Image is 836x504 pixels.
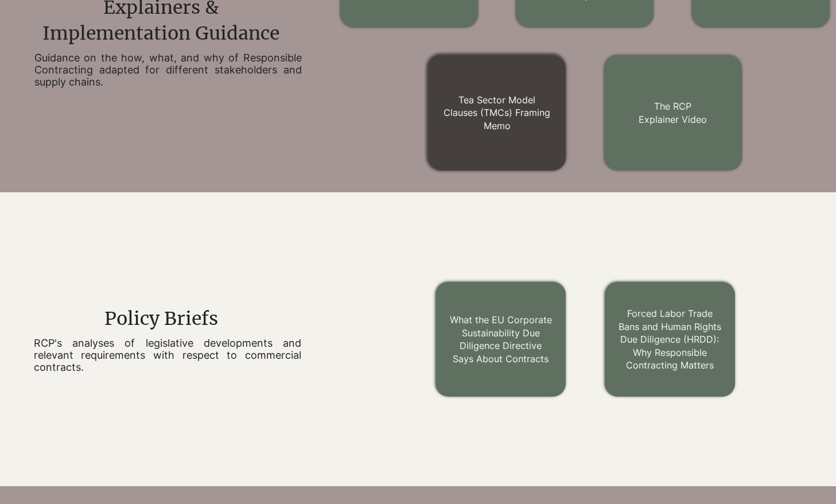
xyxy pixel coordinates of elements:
[450,314,552,364] a: What the EU Corporate Sustainability Due Diligence Directive Says About Contracts
[444,94,550,131] a: Tea Sector Model Clauses (TMCs) Framing Memo
[639,100,707,125] a: The RCPExplainer Video
[34,337,301,373] p: RCP's analyses of legislative developments and relevant requirements with respect to commercial c...
[34,52,302,88] h2: Guidance on the how, what, and why of Responsible Contracting adapted for different stakeholders ...
[104,307,218,330] span: Policy Briefs
[619,308,721,371] a: Forced Labor Trade Bans and Human Rights Due Diligence (HRDD): Why Responsible Contracting Matters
